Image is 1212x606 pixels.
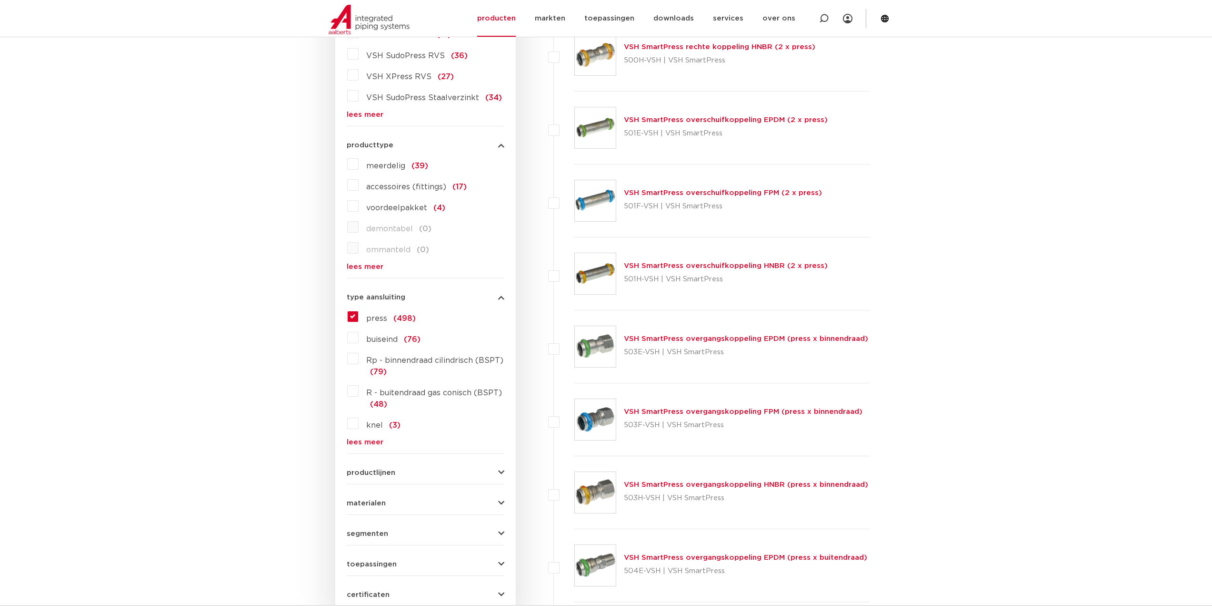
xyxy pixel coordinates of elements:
[575,326,616,367] img: Thumbnail for VSH SmartPress overgangskoppeling EPDM (press x binnendraad)
[575,399,616,440] img: Thumbnail for VSH SmartPress overgangskoppeling FPM (press x binnendraad)
[366,421,383,429] span: knel
[347,500,504,507] button: materialen
[624,43,815,51] a: VSH SmartPress rechte koppeling HNBR (2 x press)
[366,162,405,170] span: meerdelig
[624,345,868,360] p: 503E-VSH | VSH SmartPress
[624,262,828,269] a: VSH SmartPress overschuifkoppeling HNBR (2 x press)
[347,561,504,568] button: toepassingen
[347,294,405,301] span: type aansluiting
[575,34,616,75] img: Thumbnail for VSH SmartPress rechte koppeling HNBR (2 x press)
[347,439,504,446] a: lees meer
[366,183,446,191] span: accessoires (fittings)
[624,481,868,488] a: VSH SmartPress overgangskoppeling HNBR (press x binnendraad)
[624,199,822,214] p: 501F-VSH | VSH SmartPress
[575,107,616,148] img: Thumbnail for VSH SmartPress overschuifkoppeling EPDM (2 x press)
[624,554,867,561] a: VSH SmartPress overgangskoppeling EPDM (press x buitendraad)
[370,368,387,376] span: (79)
[347,142,504,149] button: producttype
[389,421,401,429] span: (3)
[419,225,431,233] span: (0)
[366,389,502,397] span: R - buitendraad gas conisch (BSPT)
[366,315,387,322] span: press
[624,564,867,579] p: 504E-VSH | VSH SmartPress
[366,246,411,254] span: ommanteld
[411,162,428,170] span: (39)
[347,294,504,301] button: type aansluiting
[433,204,445,212] span: (4)
[575,472,616,513] img: Thumbnail for VSH SmartPress overgangskoppeling HNBR (press x binnendraad)
[366,357,503,364] span: Rp - binnendraad cilindrisch (BSPT)
[624,116,828,123] a: VSH SmartPress overschuifkoppeling EPDM (2 x press)
[575,253,616,294] img: Thumbnail for VSH SmartPress overschuifkoppeling HNBR (2 x press)
[347,500,386,507] span: materialen
[347,530,504,537] button: segmenten
[366,336,398,343] span: buiseind
[624,491,868,506] p: 503H-VSH | VSH SmartPress
[451,52,468,60] span: (36)
[347,469,504,476] button: productlijnen
[370,401,387,408] span: (48)
[366,52,445,60] span: VSH SudoPress RVS
[347,530,388,537] span: segmenten
[417,246,429,254] span: (0)
[393,315,416,322] span: (498)
[624,335,868,342] a: VSH SmartPress overgangskoppeling EPDM (press x binnendraad)
[366,225,413,233] span: demontabel
[575,545,616,586] img: Thumbnail for VSH SmartPress overgangskoppeling EPDM (press x buitendraad)
[624,272,828,287] p: 501H-VSH | VSH SmartPress
[485,94,502,102] span: (34)
[624,126,828,141] p: 501E-VSH | VSH SmartPress
[404,336,421,343] span: (76)
[624,53,815,68] p: 500H-VSH | VSH SmartPress
[366,73,431,81] span: VSH XPress RVS
[347,142,393,149] span: producttype
[624,408,862,415] a: VSH SmartPress overgangskoppeling FPM (press x binnendraad)
[347,591,390,598] span: certificaten
[575,180,616,221] img: Thumbnail for VSH SmartPress overschuifkoppeling FPM (2 x press)
[347,263,504,270] a: lees meer
[347,591,504,598] button: certificaten
[624,189,822,196] a: VSH SmartPress overschuifkoppeling FPM (2 x press)
[347,111,504,118] a: lees meer
[366,204,427,212] span: voordeelpakket
[438,73,454,81] span: (27)
[347,561,397,568] span: toepassingen
[366,94,479,102] span: VSH SudoPress Staalverzinkt
[452,183,467,191] span: (17)
[347,469,395,476] span: productlijnen
[624,418,862,433] p: 503F-VSH | VSH SmartPress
